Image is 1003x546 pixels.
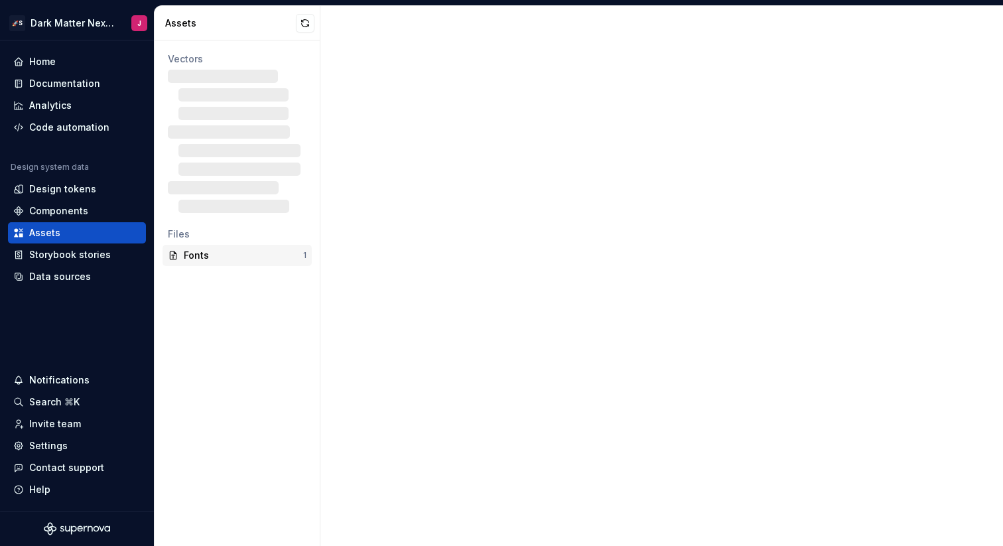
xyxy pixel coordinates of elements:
[29,204,88,218] div: Components
[29,226,60,239] div: Assets
[303,250,306,261] div: 1
[31,17,115,30] div: Dark Matter Next Gen
[29,483,50,496] div: Help
[29,121,109,134] div: Code automation
[8,222,146,243] a: Assets
[8,435,146,456] a: Settings
[8,117,146,138] a: Code automation
[29,395,80,409] div: Search ⌘K
[3,9,151,37] button: 🚀SDark Matter Next GenJ
[8,266,146,287] a: Data sources
[8,413,146,435] a: Invite team
[8,73,146,94] a: Documentation
[8,178,146,200] a: Design tokens
[29,99,72,112] div: Analytics
[8,95,146,116] a: Analytics
[29,248,111,261] div: Storybook stories
[165,17,296,30] div: Assets
[8,370,146,391] button: Notifications
[29,461,104,474] div: Contact support
[9,15,25,31] div: 🚀S
[29,182,96,196] div: Design tokens
[8,51,146,72] a: Home
[168,52,306,66] div: Vectors
[29,55,56,68] div: Home
[184,249,303,262] div: Fonts
[29,439,68,452] div: Settings
[163,245,312,266] a: Fonts1
[8,457,146,478] button: Contact support
[29,77,100,90] div: Documentation
[29,270,91,283] div: Data sources
[137,18,141,29] div: J
[44,522,110,535] svg: Supernova Logo
[8,200,146,222] a: Components
[168,228,306,241] div: Files
[11,162,89,172] div: Design system data
[8,244,146,265] a: Storybook stories
[29,374,90,387] div: Notifications
[8,391,146,413] button: Search ⌘K
[8,479,146,500] button: Help
[29,417,81,431] div: Invite team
